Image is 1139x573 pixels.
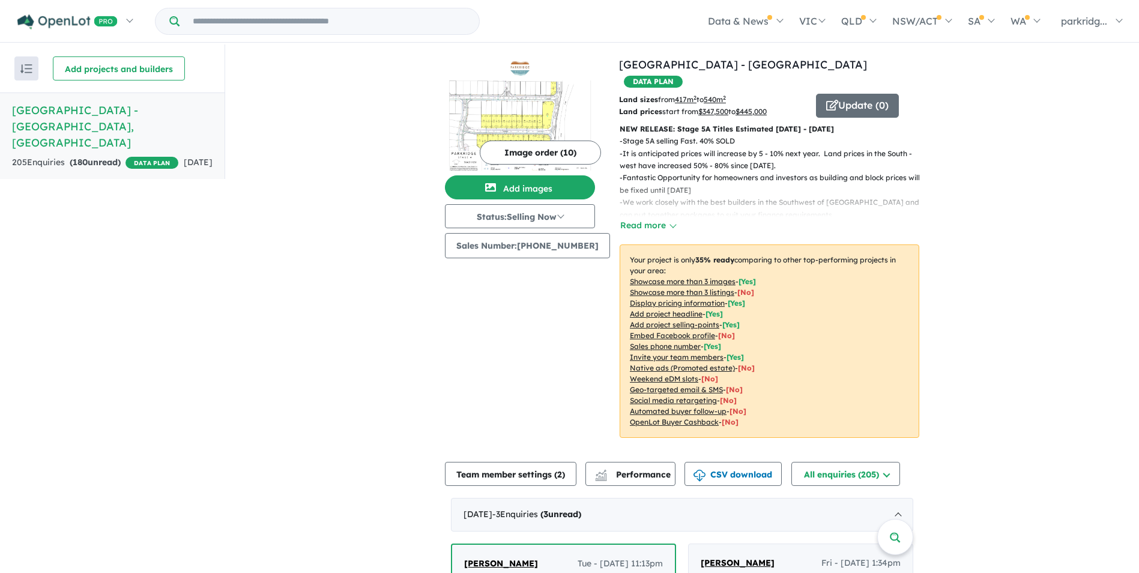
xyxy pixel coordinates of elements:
u: Weekend eDM slots [630,374,698,383]
span: [DATE] [184,157,213,168]
sup: 2 [693,94,696,101]
u: 540 m [704,95,726,104]
span: [PERSON_NAME] [701,557,775,568]
img: bar-chart.svg [595,473,607,481]
span: 180 [73,157,88,168]
button: Read more [620,219,676,232]
strong: ( unread) [70,157,121,168]
h5: [GEOGRAPHIC_DATA] - [GEOGRAPHIC_DATA] , [GEOGRAPHIC_DATA] [12,102,213,151]
button: Add projects and builders [53,56,185,80]
span: [ No ] [737,288,754,297]
span: to [696,95,726,104]
u: Invite your team members [630,353,724,362]
u: Geo-targeted email & SMS [630,385,723,394]
u: Display pricing information [630,299,725,308]
span: Fri - [DATE] 1:34pm [821,556,901,571]
span: Performance [597,469,671,480]
button: Update (0) [816,94,899,118]
input: Try estate name, suburb, builder or developer [182,8,477,34]
span: [ Yes ] [727,353,744,362]
img: line-chart.svg [596,470,606,476]
span: to [728,107,767,116]
button: CSV download [684,462,782,486]
span: [ Yes ] [722,320,740,329]
span: 2 [557,469,562,480]
u: Native ads (Promoted estate) [630,363,735,372]
button: Team member settings (2) [445,462,576,486]
u: Automated buyer follow-up [630,407,727,416]
span: [ Yes ] [739,277,756,286]
span: parkridg... [1061,15,1107,27]
span: [PERSON_NAME] [464,558,538,569]
button: Add images [445,175,595,199]
p: - We work closely with the best builders in the Southwest of [GEOGRAPHIC_DATA] and can put togeth... [620,196,929,221]
img: Parkridge Estate - Eaton Logo [450,61,590,76]
u: Add project selling-points [630,320,719,329]
span: DATA PLAN [125,157,178,169]
strong: ( unread) [540,509,581,520]
p: - Fantastic Opportunity for homeowners and investors as building and block prices will be fixed u... [620,172,929,196]
img: sort.svg [20,64,32,73]
p: NEW RELEASE: Stage 5A Titles Estimated [DATE] - [DATE] [620,123,919,135]
a: [PERSON_NAME] [701,556,775,571]
b: 35 % ready [695,255,734,264]
span: [No] [720,396,737,405]
span: 3 [543,509,548,520]
img: Openlot PRO Logo White [17,14,118,29]
span: [No] [730,407,746,416]
button: All enquiries (205) [791,462,900,486]
p: Your project is only comparing to other top-performing projects in your area: - - - - - - - - - -... [620,244,919,438]
span: [ Yes ] [704,342,721,351]
img: download icon [693,470,705,482]
span: DATA PLAN [624,76,683,88]
u: OpenLot Buyer Cashback [630,417,719,426]
b: Land prices [619,107,662,116]
b: Land sizes [619,95,658,104]
u: Embed Facebook profile [630,331,715,340]
sup: 2 [723,94,726,101]
span: [ Yes ] [705,309,723,318]
div: [DATE] [451,498,913,532]
u: Add project headline [630,309,702,318]
u: 417 m [675,95,696,104]
p: start from [619,106,807,118]
span: [ Yes ] [728,299,745,308]
button: Status:Selling Now [445,204,595,228]
span: [No] [701,374,718,383]
span: [ No ] [718,331,735,340]
u: Social media retargeting [630,396,717,405]
button: Performance [585,462,675,486]
a: Parkridge Estate - Eaton LogoParkridge Estate - Eaton [445,56,595,171]
p: from [619,94,807,106]
p: - Stage 5A selling Fast. 40% SOLD [620,135,929,147]
span: Tue - [DATE] 11:13pm [578,557,663,571]
button: Image order (10) [480,141,601,165]
span: [No] [726,385,743,394]
u: $ 347,500 [698,107,728,116]
div: 205 Enquir ies [12,156,178,170]
span: - 3 Enquir ies [492,509,581,520]
span: [No] [738,363,755,372]
p: - It is anticipated prices will increase by 5 - 10% next year. Land prices in the South - west ha... [620,148,929,172]
u: Sales phone number [630,342,701,351]
u: $ 445,000 [736,107,767,116]
a: [PERSON_NAME] [464,557,538,571]
button: Sales Number:[PHONE_NUMBER] [445,233,610,258]
u: Showcase more than 3 images [630,277,736,286]
span: [No] [722,417,739,426]
a: [GEOGRAPHIC_DATA] - [GEOGRAPHIC_DATA] [619,58,867,71]
img: Parkridge Estate - Eaton [445,80,595,171]
u: Showcase more than 3 listings [630,288,734,297]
